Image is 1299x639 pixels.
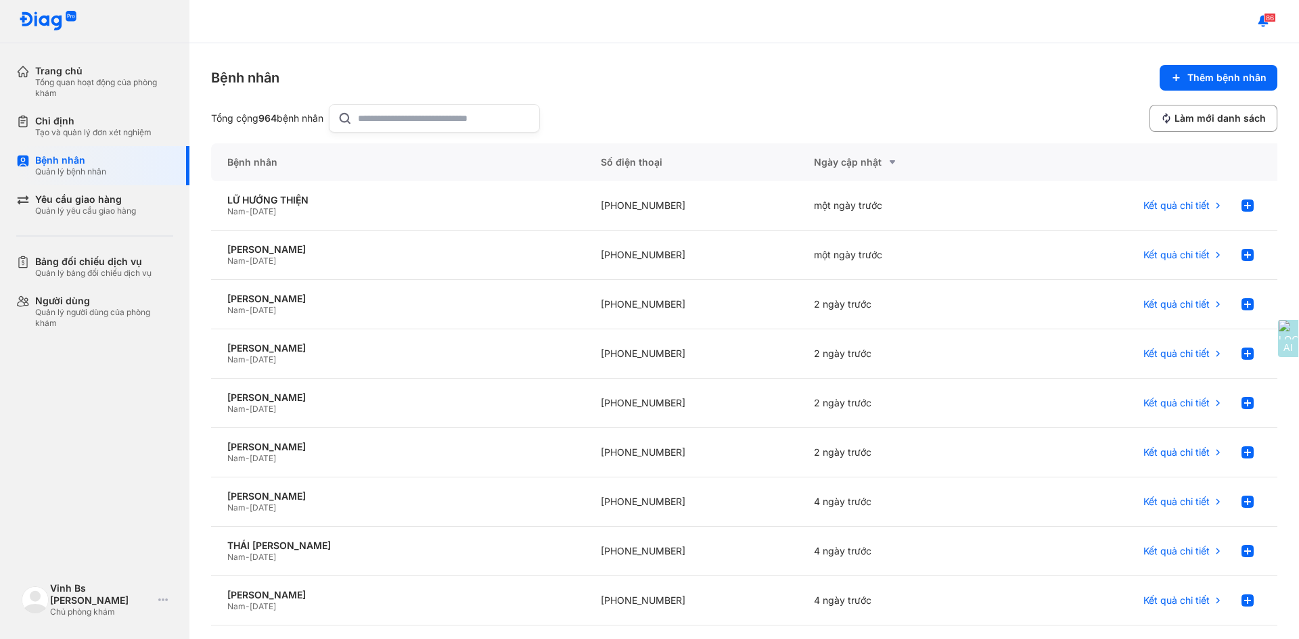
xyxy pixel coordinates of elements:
[1143,249,1210,261] span: Kết quả chi tiết
[585,428,798,477] div: [PHONE_NUMBER]
[227,490,568,502] div: [PERSON_NAME]
[258,112,277,124] span: 964
[1143,397,1210,409] span: Kết quả chi tiết
[1143,348,1210,360] span: Kết quả chi tiết
[227,342,568,354] div: [PERSON_NAME]
[1143,446,1210,458] span: Kết quả chi tiết
[1187,72,1267,84] span: Thêm bệnh nhân
[250,502,276,513] span: [DATE]
[246,601,250,611] span: -
[35,65,173,77] div: Trang chủ
[1143,545,1210,557] span: Kết quả chi tiết
[227,194,568,206] div: LỮ HƯỚNG THIỆN
[250,256,276,266] span: [DATE]
[211,143,585,181] div: Bệnh nhân
[211,68,279,87] div: Bệnh nhân
[50,607,153,617] div: Chủ phòng khám
[798,231,1011,280] div: một ngày trước
[798,181,1011,231] div: một ngày trước
[246,256,250,266] span: -
[1143,298,1210,310] span: Kết quả chi tiết
[585,379,798,428] div: [PHONE_NUMBER]
[35,268,152,279] div: Quản lý bảng đối chiếu dịch vụ
[35,127,152,138] div: Tạo và quản lý đơn xét nghiệm
[250,453,276,463] span: [DATE]
[35,154,106,166] div: Bệnh nhân
[50,582,153,607] div: Vinh Bs [PERSON_NAME]
[1143,496,1210,508] span: Kết quả chi tiết
[227,601,246,611] span: Nam
[35,256,152,268] div: Bảng đối chiếu dịch vụ
[250,601,276,611] span: [DATE]
[227,293,568,305] div: [PERSON_NAME]
[227,392,568,404] div: [PERSON_NAME]
[227,256,246,266] span: Nam
[246,502,250,513] span: -
[246,354,250,364] span: -
[585,576,798,625] div: [PHONE_NUMBER]
[35,206,136,216] div: Quản lý yêu cầu giao hàng
[227,453,246,463] span: Nam
[246,453,250,463] span: -
[227,540,568,552] div: THÁI [PERSON_NAME]
[35,166,106,177] div: Quản lý bệnh nhân
[1143,199,1210,212] span: Kết quả chi tiết
[227,441,568,453] div: [PERSON_NAME]
[227,404,246,414] span: Nam
[22,586,49,613] img: logo
[585,280,798,329] div: [PHONE_NUMBER]
[798,527,1011,576] div: 4 ngày trước
[585,181,798,231] div: [PHONE_NUMBER]
[227,206,246,216] span: Nam
[250,552,276,562] span: [DATE]
[250,305,276,315] span: [DATE]
[35,115,152,127] div: Chỉ định
[250,404,276,414] span: [DATE]
[227,589,568,601] div: [PERSON_NAME]
[585,231,798,280] div: [PHONE_NUMBER]
[227,305,246,315] span: Nam
[798,576,1011,625] div: 4 ngày trước
[798,379,1011,428] div: 2 ngày trước
[35,77,173,99] div: Tổng quan hoạt động của phòng khám
[1149,105,1277,132] button: Làm mới danh sách
[1175,112,1266,124] span: Làm mới danh sách
[585,143,798,181] div: Số điện thoại
[798,428,1011,477] div: 2 ngày trước
[246,305,250,315] span: -
[227,354,246,364] span: Nam
[35,295,173,307] div: Người dùng
[211,112,323,124] div: Tổng cộng bệnh nhân
[246,206,250,216] span: -
[814,154,995,170] div: Ngày cập nhật
[227,243,568,256] div: [PERSON_NAME]
[227,502,246,513] span: Nam
[585,477,798,527] div: [PHONE_NUMBER]
[585,329,798,379] div: [PHONE_NUMBER]
[798,329,1011,379] div: 2 ngày trước
[585,527,798,576] div: [PHONE_NUMBER]
[1160,65,1277,91] button: Thêm bệnh nhân
[250,354,276,364] span: [DATE]
[246,552,250,562] span: -
[1143,594,1210,607] span: Kết quả chi tiết
[246,404,250,414] span: -
[1264,13,1276,22] span: 86
[35,193,136,206] div: Yêu cầu giao hàng
[798,280,1011,329] div: 2 ngày trước
[798,477,1011,527] div: 4 ngày trước
[35,307,173,329] div: Quản lý người dùng của phòng khám
[250,206,276,216] span: [DATE]
[227,552,246,562] span: Nam
[19,11,77,32] img: logo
